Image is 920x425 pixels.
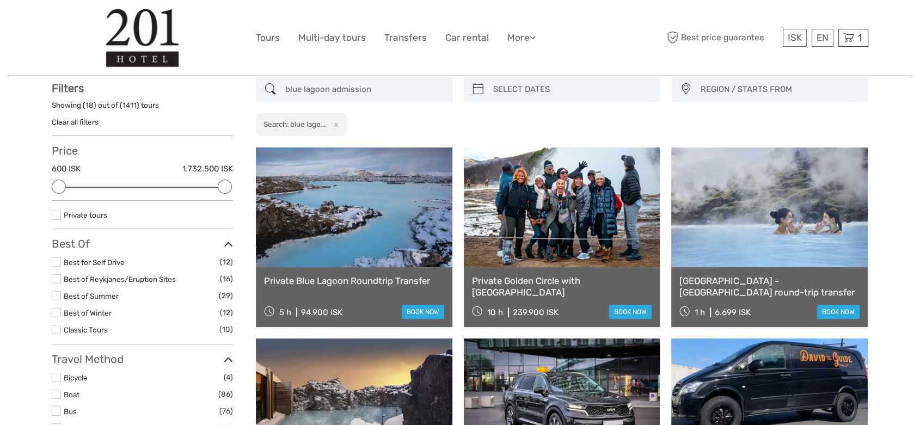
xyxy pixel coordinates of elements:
[15,19,123,28] p: We're away right now. Please check back later!
[219,290,233,302] span: (29)
[218,388,233,401] span: (86)
[220,273,233,285] span: (16)
[489,80,655,99] input: SELECT DATES
[715,307,751,317] div: 6.699 ISK
[52,237,233,250] h3: Best Of
[472,275,652,298] a: Private Golden Circle with [GEOGRAPHIC_DATA]
[64,309,112,317] a: Best of Winter
[856,32,863,43] span: 1
[788,32,802,43] span: ISK
[219,405,233,417] span: (76)
[664,29,780,47] span: Best price guarantee
[263,120,326,128] h2: Search: blue lago...
[52,353,233,366] h3: Travel Method
[64,275,176,284] a: Best of Reykjanes/Eruption Sites
[817,305,860,319] a: book now
[224,371,233,384] span: (4)
[64,258,125,267] a: Best for Self Drive
[696,81,863,98] button: REGION / STARTS FROM
[106,8,180,67] img: 1139-69e80d06-57d7-4973-b0b3-45c5474b2b75_logo_big.jpg
[281,80,447,99] input: SEARCH
[812,29,833,47] div: EN
[507,30,536,46] a: More
[679,275,860,298] a: [GEOGRAPHIC_DATA] - [GEOGRAPHIC_DATA] round-trip transfer
[513,307,559,317] div: 239.900 ISK
[182,163,233,175] label: 1.732.500 ISK
[220,306,233,319] span: (12)
[298,30,366,46] a: Multi-day tours
[220,256,233,268] span: (12)
[219,323,233,336] span: (10)
[64,292,119,300] a: Best of Summer
[279,307,291,317] span: 5 h
[64,373,88,382] a: Bicycle
[125,17,138,30] button: Open LiveChat chat widget
[52,163,81,175] label: 600 ISK
[52,100,233,117] div: Showing ( ) out of ( ) tours
[301,307,342,317] div: 94.900 ISK
[64,325,108,334] a: Classic Tours
[85,100,94,110] label: 18
[52,118,99,126] a: Clear all filters
[52,82,84,95] strong: Filters
[52,144,233,157] h3: Price
[445,30,489,46] a: Car rental
[487,307,503,317] span: 10 h
[256,30,280,46] a: Tours
[609,305,652,319] a: book now
[327,119,342,130] button: x
[64,407,77,416] a: Bus
[384,30,427,46] a: Transfers
[402,305,444,319] a: book now
[64,390,79,399] a: Boat
[122,100,137,110] label: 1411
[695,307,705,317] span: 1 h
[64,211,107,219] a: Private tours
[264,275,444,286] a: Private Blue Lagoon Roundtrip Transfer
